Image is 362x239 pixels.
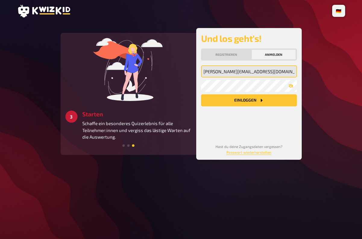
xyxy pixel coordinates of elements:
div: 3 [65,111,77,123]
button: Registrieren [202,50,250,59]
a: Passwort wiederherstellen [226,150,271,154]
h3: Starten [82,111,191,118]
img: start [83,38,174,101]
button: Anmelden [252,50,296,59]
button: Einloggen [201,94,297,106]
small: Hast du deine Zugangsdaten vergessen? [216,144,282,154]
input: Meine Emailadresse [201,65,297,77]
p: Schaffe ein besonderes Quizerlebnis für alle Teilnehmer:innen und vergiss das lästige Warten auf ... [82,120,191,140]
li: 🇩🇪 [333,6,344,16]
h2: Und los geht's! [201,33,297,44]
